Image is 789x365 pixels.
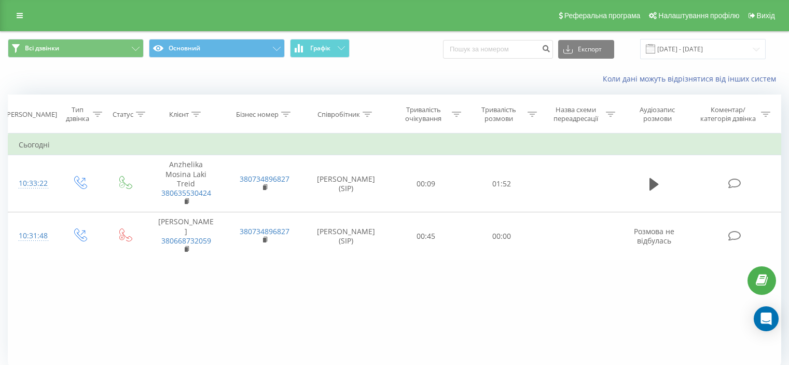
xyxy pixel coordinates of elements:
[549,105,603,123] div: Назва схеми переадресації
[389,155,464,212] td: 00:09
[310,45,330,52] span: Графік
[113,110,133,119] div: Статус
[8,134,781,155] td: Сьогодні
[25,44,59,52] span: Всі дзвінки
[473,105,525,123] div: Тривалість розмови
[304,212,389,260] td: [PERSON_NAME] (SIP)
[558,40,614,59] button: Експорт
[464,212,539,260] td: 00:00
[317,110,360,119] div: Співробітник
[754,306,779,331] div: Open Intercom Messenger
[603,74,781,84] a: Коли дані можуть відрізнятися вiд інших систем
[389,212,464,260] td: 00:45
[19,173,46,194] div: 10:33:22
[169,110,189,119] div: Клієнт
[290,39,350,58] button: Графік
[149,39,285,58] button: Основний
[634,226,674,246] span: Розмова не відбулась
[161,188,211,198] a: 380635530424
[304,155,389,212] td: [PERSON_NAME] (SIP)
[398,105,450,123] div: Тривалість очікування
[443,40,553,59] input: Пошук за номером
[236,110,279,119] div: Бізнес номер
[5,110,57,119] div: [PERSON_NAME]
[464,155,539,212] td: 01:52
[564,11,641,20] span: Реферальна програма
[658,11,739,20] span: Налаштування профілю
[19,226,46,246] div: 10:31:48
[147,155,225,212] td: Anzhelika Mosina Laki Treid
[147,212,225,260] td: [PERSON_NAME]
[698,105,758,123] div: Коментар/категорія дзвінка
[240,226,289,236] a: 380734896827
[757,11,775,20] span: Вихід
[8,39,144,58] button: Всі дзвінки
[161,236,211,246] a: 380668732059
[65,105,90,123] div: Тип дзвінка
[240,174,289,184] a: 380734896827
[627,105,688,123] div: Аудіозапис розмови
